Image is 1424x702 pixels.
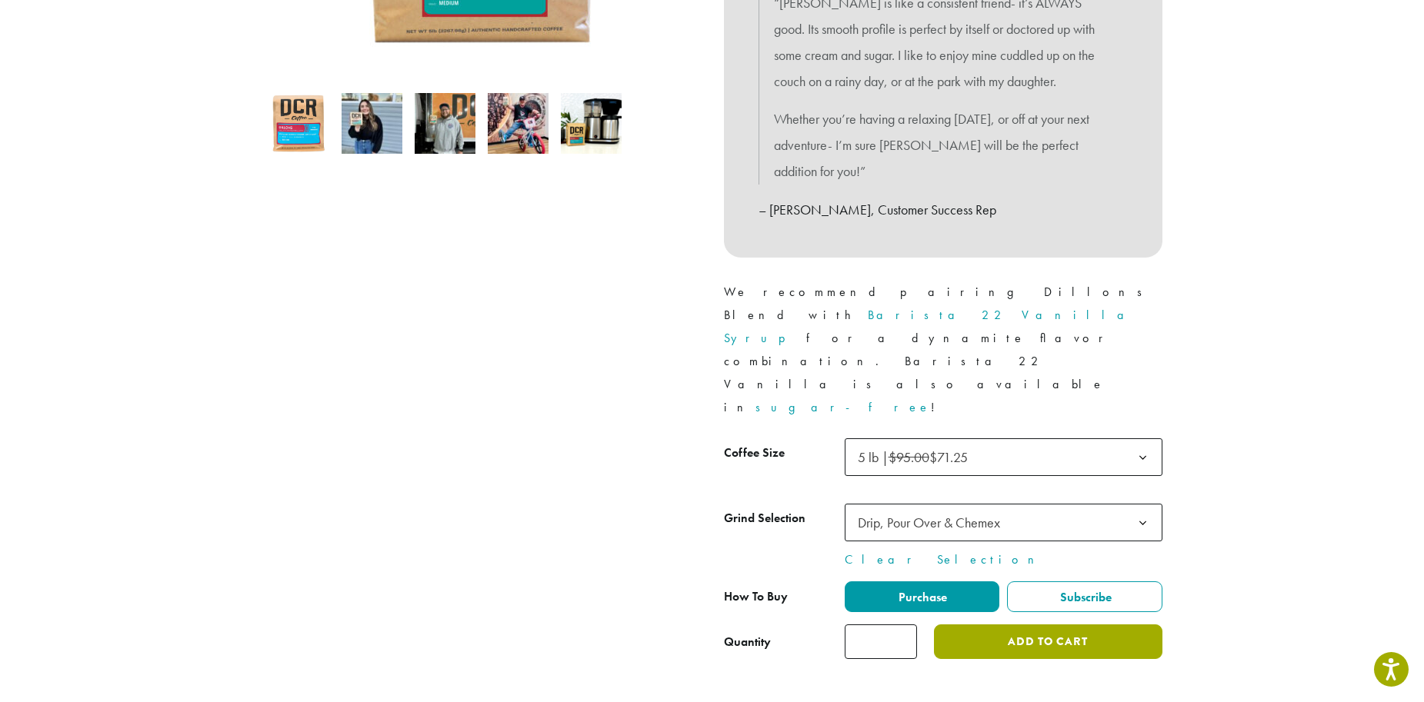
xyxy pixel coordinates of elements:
[561,93,622,154] img: Dillons - Image 5
[724,307,1136,346] a: Barista 22 Vanilla Syrup
[845,504,1162,541] span: Drip, Pour Over & Chemex
[724,281,1162,419] p: We recommend pairing Dillons Blend with for a dynamite flavor combination. Barista 22 Vanilla is ...
[488,93,549,154] img: David Morris picks Dillons for 2021
[724,633,771,651] div: Quantity
[759,197,1128,223] p: – [PERSON_NAME], Customer Success Rep
[268,93,329,154] img: Dillons
[415,93,475,154] img: Dillons - Image 3
[896,589,947,605] span: Purchase
[845,624,917,659] input: Product quantity
[724,507,845,530] label: Grind Selection
[858,448,968,466] span: 5 lb | $71.25
[852,442,983,472] span: 5 lb | $95.00 $71.25
[724,588,788,604] span: How To Buy
[1058,589,1112,605] span: Subscribe
[852,507,1015,537] span: Drip, Pour Over & Chemex
[858,514,1000,531] span: Drip, Pour Over & Chemex
[889,448,929,466] del: $95.00
[342,93,402,154] img: Dillons - Image 2
[845,438,1162,476] span: 5 lb | $95.00 $71.25
[755,399,931,415] a: sugar-free
[724,442,845,464] label: Coffee Size
[774,106,1112,184] p: Whether you’re having a relaxing [DATE], or off at your next adventure- I’m sure [PERSON_NAME] wi...
[845,551,1162,569] a: Clear Selection
[934,624,1162,659] button: Add to cart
